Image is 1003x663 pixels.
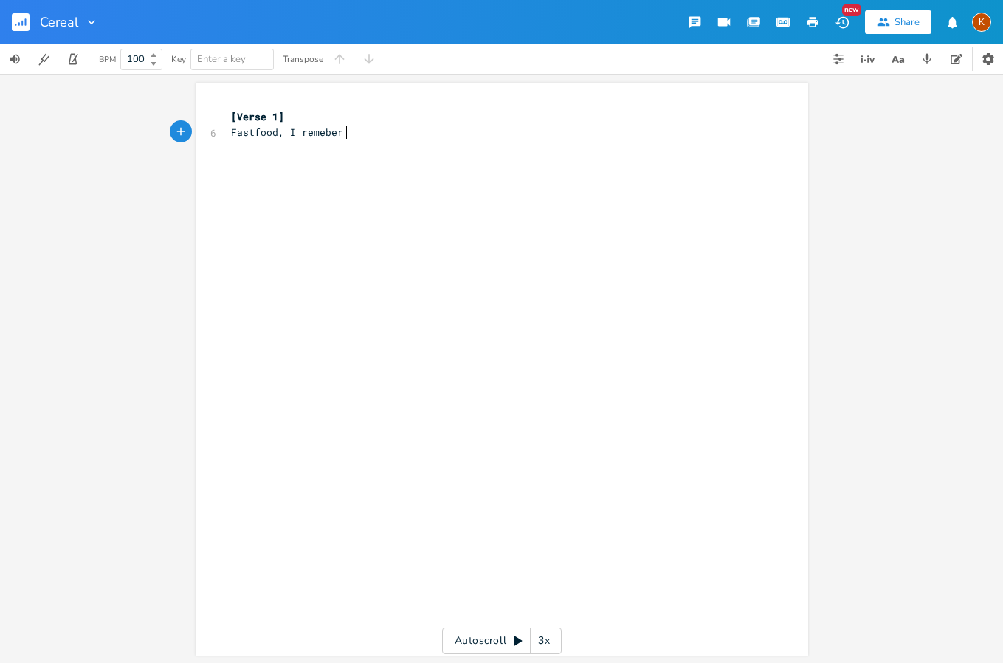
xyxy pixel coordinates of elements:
[283,55,323,63] div: Transpose
[531,628,557,654] div: 3x
[442,628,562,654] div: Autoscroll
[842,4,861,16] div: New
[40,16,78,29] span: Cereal
[231,110,284,123] span: [Verse 1]
[231,126,343,139] span: Fastfood, I remeber
[99,55,116,63] div: BPM
[865,10,931,34] button: Share
[895,16,920,29] div: Share
[171,55,186,63] div: Key
[972,5,991,39] button: K
[197,52,246,66] span: Enter a key
[972,13,991,32] div: Kat
[827,9,857,35] button: New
